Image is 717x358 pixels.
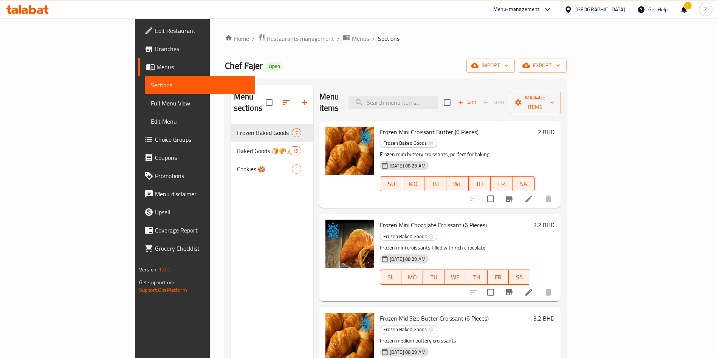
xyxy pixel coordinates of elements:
[457,98,477,107] span: Add
[380,243,530,253] p: Frozen mini croissants filled with rich chocolate
[539,283,557,301] button: delete
[509,270,530,285] button: SA
[231,160,313,178] div: Cookies 🍪1
[138,239,255,257] a: Grocery Checklist
[538,127,554,137] h6: 2 BHD
[266,63,283,70] span: Open
[231,142,313,160] div: Baked Goods 🍞🥐🥖15
[145,112,255,130] a: Edit Menu
[516,93,554,112] span: Manage items
[405,178,421,189] span: MO
[266,62,283,71] div: Open
[139,277,174,287] span: Get support on:
[348,96,438,109] input: search
[380,232,437,241] span: Frozen Baked Goods ❄️
[138,203,255,221] a: Upsell
[439,95,455,110] span: Select section
[516,178,532,189] span: SA
[145,94,255,112] a: Full Menu View
[138,130,255,149] a: Choice Groups
[491,272,506,283] span: FR
[337,34,340,43] li: /
[500,190,518,208] button: Branch-specific-item
[488,270,509,285] button: FR
[156,62,249,71] span: Menus
[380,139,437,147] span: Frozen Baked Goods ❄️
[491,176,513,191] button: FR
[151,81,249,90] span: Sections
[424,176,446,191] button: TU
[155,189,249,198] span: Menu disclaimer
[139,265,158,274] span: Version:
[426,272,441,283] span: TU
[145,76,255,94] a: Sections
[325,220,374,268] img: Frozen Mini Chocolate Croissant (6 Pieces)
[139,285,187,295] a: Support.OpsPlatform
[404,272,420,283] span: MO
[380,176,402,191] button: SU
[402,176,424,191] button: MO
[292,129,301,136] span: 7
[138,149,255,167] a: Coupons
[289,146,301,155] div: items
[138,58,255,76] a: Menus
[380,219,487,231] span: Frozen Mini Chocolate Croissant (6 Pieces)
[472,61,509,70] span: import
[472,178,488,189] span: TH
[380,150,535,159] p: Frozen mini buttery croissants, perfect for baking
[469,176,491,191] button: TH
[387,256,429,263] span: [DATE] 08:29 AM
[155,244,249,253] span: Grocery Checklist
[292,166,301,173] span: 1
[455,97,479,108] button: Add
[524,61,561,70] span: export
[380,313,489,324] span: Frozen Mid Size Butter Croissant (6 Pieces)
[138,167,255,185] a: Promotions
[237,146,289,155] span: Baked Goods 🍞🥐🥖
[533,220,554,230] h6: 2.2 BHD
[448,272,463,283] span: WE
[155,208,249,217] span: Upsell
[258,34,334,43] a: Restaurants management
[292,128,301,137] div: items
[231,121,313,181] nav: Menu sections
[500,283,518,301] button: Branch-specific-item
[466,59,515,73] button: import
[138,185,255,203] a: Menu disclaimer
[387,162,429,169] span: [DATE] 08:29 AM
[155,153,249,162] span: Coupons
[380,270,402,285] button: SU
[237,128,292,137] span: Frozen Baked Goods ❄️
[290,147,301,155] span: 15
[380,325,437,334] span: Frozen Baked Goods ❄️
[267,34,334,43] span: Restaurants management
[524,288,533,297] a: Edit menu item
[446,176,468,191] button: WE
[469,272,485,283] span: TH
[518,59,567,73] button: export
[449,178,465,189] span: WE
[155,171,249,180] span: Promotions
[510,91,561,114] button: Manage items
[155,44,249,53] span: Branches
[512,272,527,283] span: SA
[533,313,554,324] h6: 3.2 BHD
[295,93,313,112] button: Add section
[380,336,530,346] p: Frozen medium buttery croissants
[378,34,400,43] span: Sections
[383,272,399,283] span: SU
[352,34,369,43] span: Menus
[444,270,466,285] button: WE
[138,22,255,40] a: Edit Restaurant
[225,34,567,43] nav: breadcrumb
[261,95,277,110] span: Select all sections
[151,99,249,108] span: Full Menu View
[575,5,625,14] div: [GEOGRAPHIC_DATA]
[380,126,479,138] span: Frozen Mini Croissant Butter (6 Pieces)
[494,178,509,189] span: FR
[343,34,369,43] a: Menus
[151,117,249,126] span: Edit Menu
[704,5,707,14] span: Z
